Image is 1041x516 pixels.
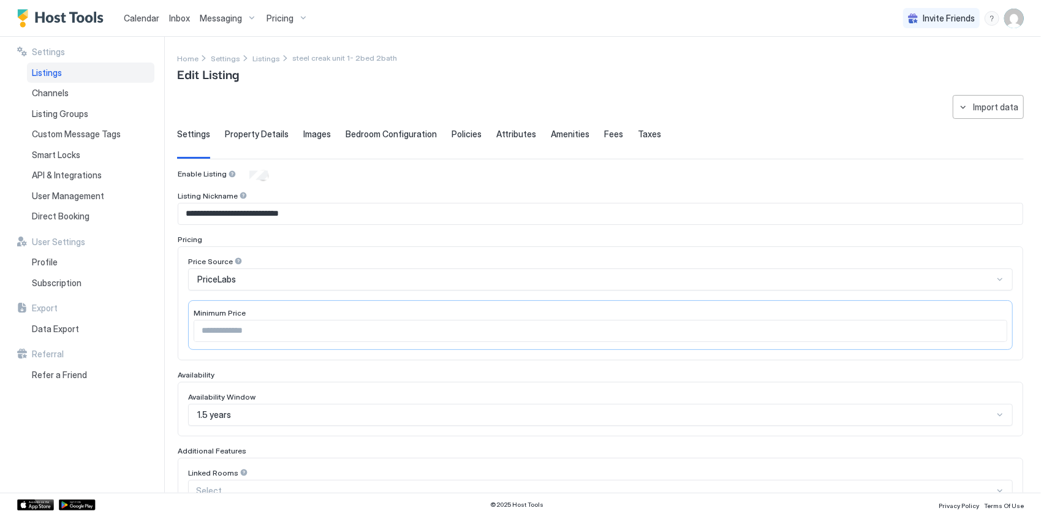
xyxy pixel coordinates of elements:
span: Listings [252,54,280,63]
span: Inbox [169,13,190,23]
span: Home [177,54,199,63]
span: Calendar [124,13,159,23]
a: Profile [27,252,154,273]
span: API & Integrations [32,170,102,181]
span: PriceLabs [197,274,236,285]
a: App Store [17,499,54,510]
span: Terms Of Use [984,502,1024,509]
span: Edit Listing [177,64,239,83]
a: User Management [27,186,154,207]
div: Breadcrumb [177,51,199,64]
span: Subscription [32,278,81,289]
span: Breadcrumb [292,53,397,63]
a: Direct Booking [27,206,154,227]
span: Property Details [225,129,289,140]
a: Channels [27,83,154,104]
span: Linked Rooms [188,468,238,477]
input: Input Field [178,203,1023,224]
a: Listings [252,51,280,64]
a: Privacy Policy [939,498,979,511]
span: Smart Locks [32,150,80,161]
span: Images [303,129,331,140]
input: Input Field [194,321,1007,341]
span: 1.5 years [197,409,231,420]
div: Breadcrumb [252,51,280,64]
span: Invite Friends [923,13,975,24]
a: Terms Of Use [984,498,1024,511]
span: Settings [211,54,240,63]
div: Import data [973,101,1018,113]
a: Google Play Store [59,499,96,510]
a: Home [177,51,199,64]
a: Smart Locks [27,145,154,165]
span: Pricing [178,235,202,244]
span: Custom Message Tags [32,129,121,140]
span: Amenities [551,129,589,140]
span: Price Source [188,257,233,266]
span: Pricing [267,13,293,24]
span: Settings [177,129,210,140]
span: Minimum Price [194,308,246,317]
span: Listings [32,67,62,78]
a: Settings [211,51,240,64]
span: Enable Listing [178,169,227,178]
a: Host Tools Logo [17,9,109,28]
span: Messaging [200,13,242,24]
span: Listing Groups [32,108,88,120]
span: Data Export [32,324,79,335]
a: Refer a Friend [27,365,154,385]
span: Availability Window [188,392,256,401]
span: © 2025 Host Tools [491,501,544,509]
button: Import data [953,95,1024,119]
span: Fees [604,129,623,140]
a: Calendar [124,12,159,25]
div: User profile [1004,9,1024,28]
a: API & Integrations [27,165,154,186]
a: Listings [27,63,154,83]
span: Bedroom Configuration [346,129,437,140]
span: User Management [32,191,104,202]
a: Custom Message Tags [27,124,154,145]
span: Refer a Friend [32,370,87,381]
span: Taxes [638,129,661,140]
span: User Settings [32,237,85,248]
a: Inbox [169,12,190,25]
span: Additional Features [178,446,246,455]
div: Breadcrumb [211,51,240,64]
span: Listing Nickname [178,191,238,200]
a: Subscription [27,273,154,294]
span: Settings [32,47,65,58]
span: Availability [178,370,214,379]
span: Direct Booking [32,211,89,222]
a: Data Export [27,319,154,340]
span: Privacy Policy [939,502,979,509]
span: Referral [32,349,64,360]
div: menu [985,11,999,26]
span: Channels [32,88,69,99]
span: Export [32,303,58,314]
span: Profile [32,257,58,268]
a: Listing Groups [27,104,154,124]
span: Attributes [496,129,536,140]
span: Policies [452,129,482,140]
